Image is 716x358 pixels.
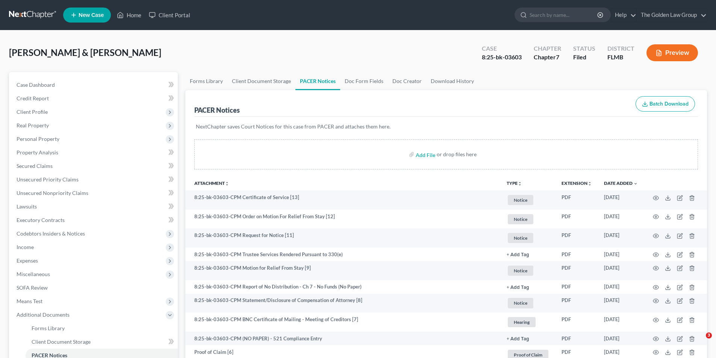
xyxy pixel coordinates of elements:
div: Filed [573,53,595,62]
td: 8:25-bk-03603-CPM Statement/Disclosure of Compensation of Attorney [8] [185,294,501,313]
span: Notice [508,195,533,205]
a: Unsecured Nonpriority Claims [11,186,178,200]
a: PACER Notices [295,72,340,90]
span: Means Test [17,298,42,304]
td: [DATE] [598,261,644,280]
button: + Add Tag [507,337,529,341]
a: Hearing [507,316,549,328]
span: Client Profile [17,109,48,115]
div: 8:25-bk-03603 [482,53,522,62]
span: Client Document Storage [32,338,91,345]
a: Lawsuits [11,200,178,213]
a: Notice [507,297,549,309]
td: [DATE] [598,313,644,332]
a: The Golden Law Group [637,8,707,22]
span: Additional Documents [17,311,70,318]
span: Real Property [17,122,49,128]
span: Notice [508,298,533,308]
div: or drop files here [437,151,477,158]
a: + Add Tag [507,283,549,290]
a: Property Analysis [11,146,178,159]
td: 8:25-bk-03603-CPM Report of No Distribution - Ch 7 - No Funds (No Paper) [185,280,501,294]
span: Unsecured Priority Claims [17,176,79,183]
td: PDF [556,261,598,280]
a: Client Portal [145,8,194,22]
a: + Add Tag [507,251,549,258]
span: Credit Report [17,95,49,101]
button: TYPEunfold_more [507,181,522,186]
a: Date Added expand_more [604,180,638,186]
td: [DATE] [598,332,644,345]
a: Case Dashboard [11,78,178,92]
span: Miscellaneous [17,271,50,277]
td: PDF [556,228,598,248]
a: Client Document Storage [26,335,178,349]
td: 8:25-bk-03603-CPM Order on Motion For Relief From Stay [12] [185,210,501,229]
td: PDF [556,313,598,332]
span: 3 [706,332,712,338]
a: Client Document Storage [227,72,295,90]
td: PDF [556,332,598,345]
td: [DATE] [598,280,644,294]
i: unfold_more [225,181,229,186]
iframe: Intercom live chat [690,332,708,350]
a: Forms Library [26,322,178,335]
span: Notice [508,233,533,243]
td: 8:25-bk-03603-CPM Certificate of Service [13] [185,190,501,210]
a: Attachmentunfold_more [194,180,229,186]
td: 8:25-bk-03603-CPM (NO PAPER) - 521 Compliance Entry [185,332,501,345]
a: Credit Report [11,92,178,105]
div: Chapter [534,53,561,62]
a: Notice [507,264,549,277]
div: Chapter [534,44,561,53]
a: Doc Form Fields [340,72,388,90]
td: [DATE] [598,248,644,261]
td: 8:25-bk-03603-CPM BNC Certificate of Mailing - Meeting of Creditors [7] [185,313,501,332]
td: PDF [556,280,598,294]
a: SOFA Review [11,281,178,295]
a: Unsecured Priority Claims [11,173,178,186]
div: Case [482,44,522,53]
a: Download History [426,72,478,90]
td: [DATE] [598,190,644,210]
div: FLMB [607,53,634,62]
td: [DATE] [598,294,644,313]
span: New Case [79,12,104,18]
i: unfold_more [587,181,592,186]
span: Income [17,244,34,250]
td: 8:25-bk-03603-CPM Motion for Relief From Stay [9] [185,261,501,280]
td: [DATE] [598,210,644,229]
span: 7 [556,53,559,60]
a: Notice [507,194,549,206]
span: Secured Claims [17,163,53,169]
span: Property Analysis [17,149,58,156]
i: unfold_more [518,181,522,186]
td: PDF [556,190,598,210]
a: Executory Contracts [11,213,178,227]
span: Notice [508,214,533,224]
td: PDF [556,210,598,229]
td: 8:25-bk-03603-CPM Request for Notice [11] [185,228,501,248]
td: PDF [556,248,598,261]
a: Home [113,8,145,22]
span: Executory Contracts [17,217,65,223]
span: Batch Download [649,101,689,107]
i: expand_more [633,181,638,186]
a: Forms Library [185,72,227,90]
span: Lawsuits [17,203,37,210]
input: Search by name... [530,8,598,22]
span: Personal Property [17,136,59,142]
a: Help [611,8,636,22]
td: 8:25-bk-03603-CPM Trustee Services Rendered Pursuant to 330(e) [185,248,501,261]
span: Case Dashboard [17,82,55,88]
button: + Add Tag [507,285,529,290]
td: PDF [556,294,598,313]
a: + Add Tag [507,335,549,342]
span: Forms Library [32,325,65,331]
span: Hearing [508,317,536,327]
span: Expenses [17,257,38,264]
a: Secured Claims [11,159,178,173]
a: Doc Creator [388,72,426,90]
a: Extensionunfold_more [562,180,592,186]
button: + Add Tag [507,252,529,257]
